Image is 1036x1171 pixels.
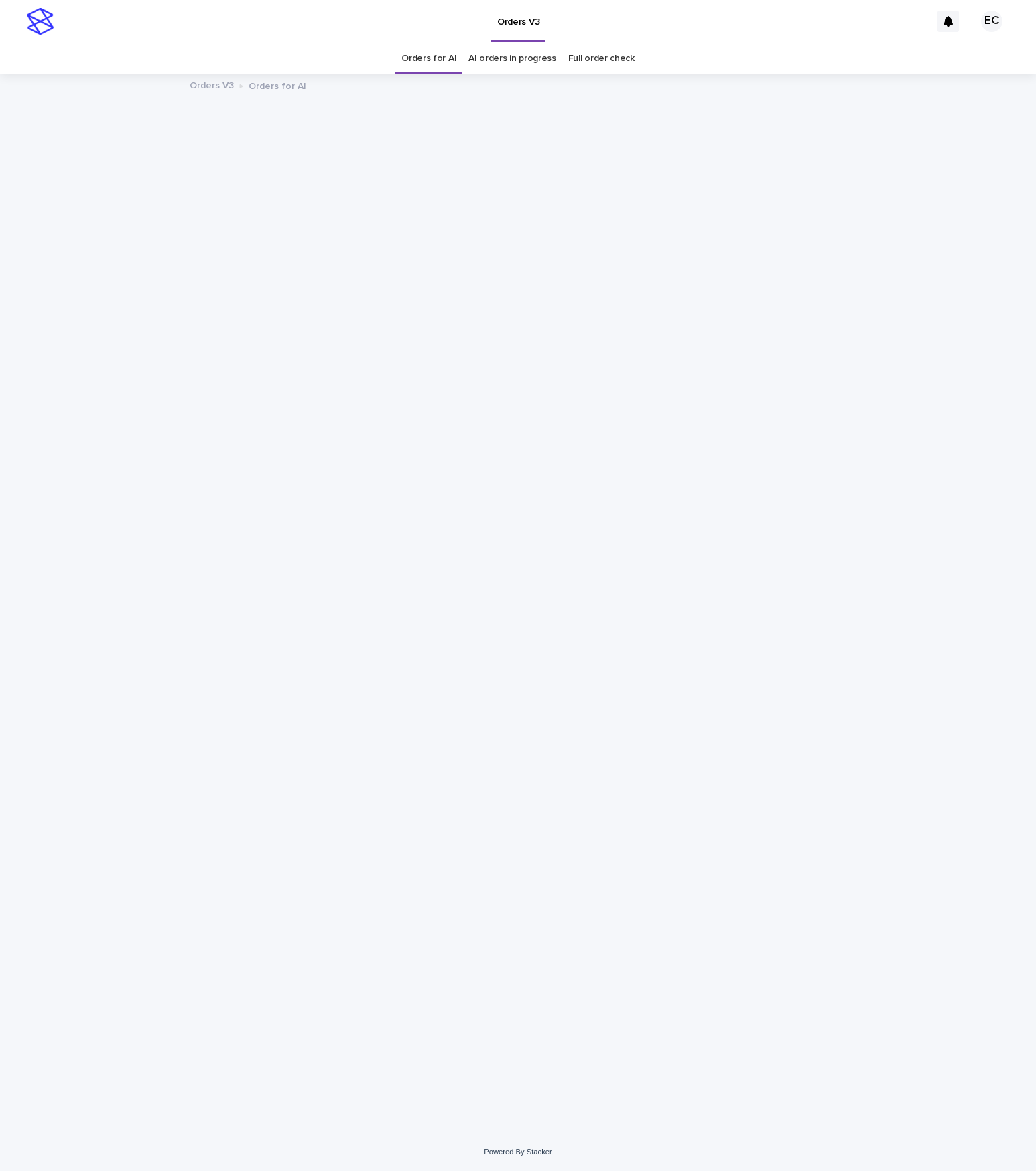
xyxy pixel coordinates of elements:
[568,43,635,74] a: Full order check
[27,8,54,35] img: stacker-logo-s-only.png
[484,1148,552,1156] a: Powered By Stacker
[190,77,234,92] a: Orders V3
[249,78,306,92] p: Orders for AI
[401,43,456,74] a: Orders for AI
[468,43,556,74] a: AI orders in progress
[981,11,1002,32] div: EC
